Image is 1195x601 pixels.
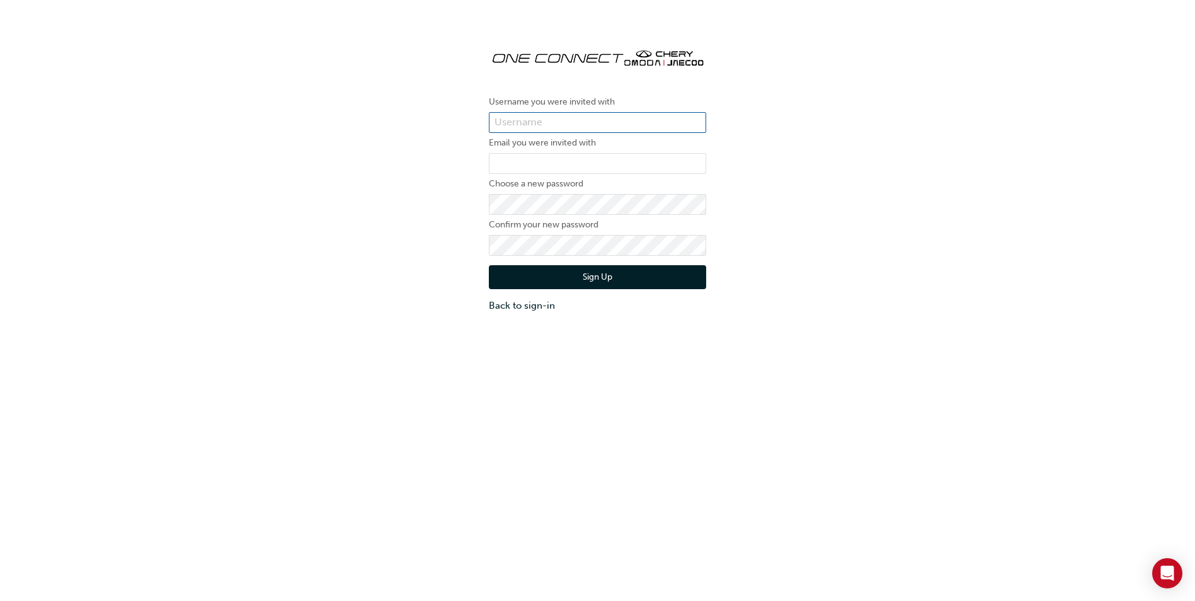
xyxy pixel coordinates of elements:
label: Choose a new password [489,176,706,192]
div: Open Intercom Messenger [1152,558,1182,588]
label: Username you were invited with [489,94,706,110]
label: Confirm your new password [489,217,706,232]
label: Email you were invited with [489,135,706,151]
input: Username [489,112,706,134]
a: Back to sign-in [489,299,706,313]
img: oneconnect [489,38,706,76]
button: Sign Up [489,265,706,289]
